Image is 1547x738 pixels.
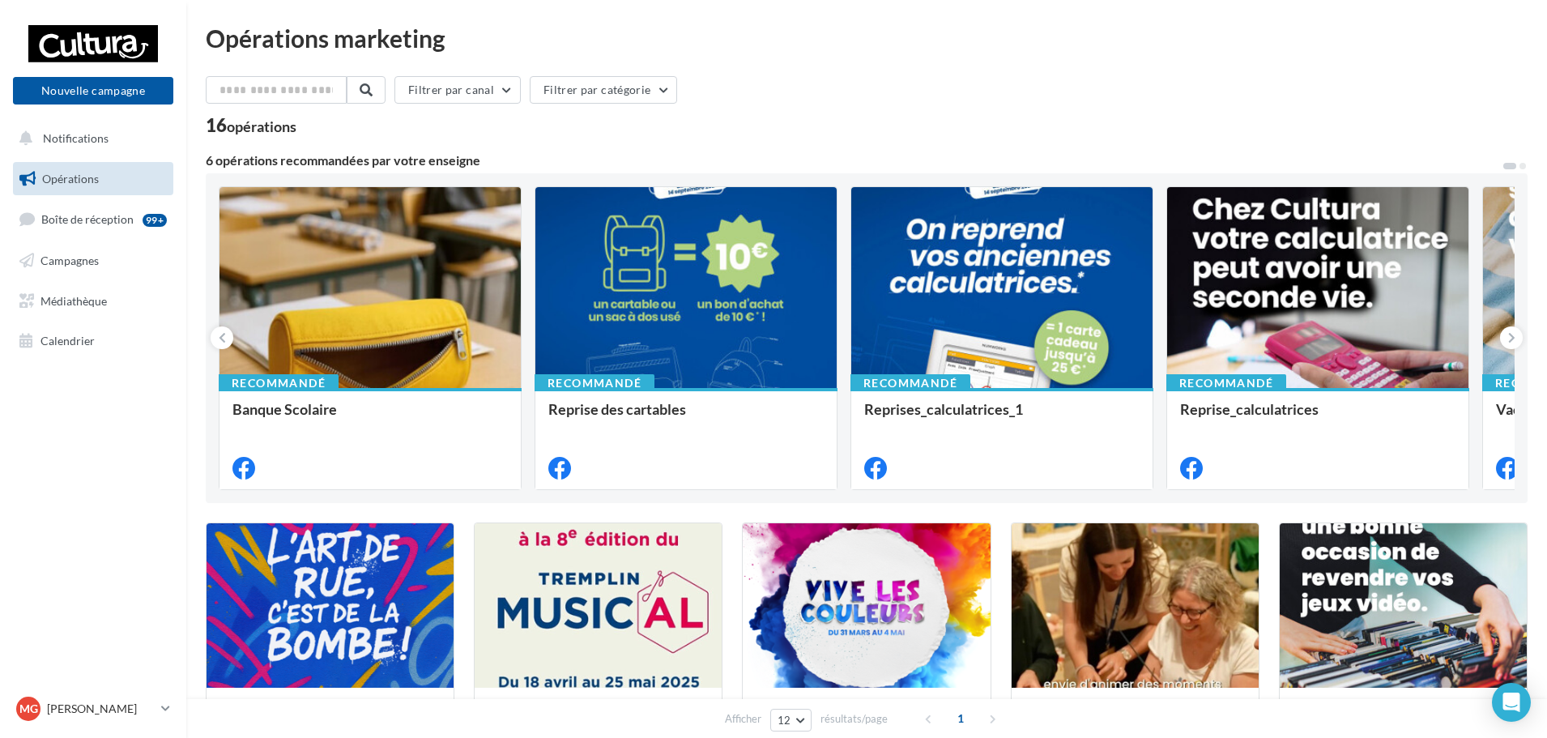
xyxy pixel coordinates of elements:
[227,119,296,134] div: opérations
[47,701,155,717] p: [PERSON_NAME]
[948,706,974,732] span: 1
[10,324,177,358] a: Calendrier
[850,374,970,392] div: Recommandé
[548,401,824,433] div: Reprise des cartables
[864,401,1140,433] div: Reprises_calculatrices_1
[13,693,173,724] a: MG [PERSON_NAME]
[13,77,173,105] button: Nouvelle campagne
[206,26,1528,50] div: Opérations marketing
[232,401,508,433] div: Banque Scolaire
[42,172,99,186] span: Opérations
[530,76,677,104] button: Filtrer par catégorie
[19,701,38,717] span: MG
[143,214,167,227] div: 99+
[10,284,177,318] a: Médiathèque
[10,162,177,196] a: Opérations
[43,131,109,145] span: Notifications
[1180,401,1455,433] div: Reprise_calculatrices
[394,76,521,104] button: Filtrer par canal
[1166,374,1286,392] div: Recommandé
[778,714,791,727] span: 12
[10,122,170,156] button: Notifications
[206,154,1502,167] div: 6 opérations recommandées par votre enseigne
[820,711,888,727] span: résultats/page
[1492,683,1531,722] div: Open Intercom Messenger
[535,374,654,392] div: Recommandé
[725,711,761,727] span: Afficher
[40,254,99,267] span: Campagnes
[10,244,177,278] a: Campagnes
[206,117,296,134] div: 16
[10,202,177,237] a: Boîte de réception99+
[770,709,812,732] button: 12
[40,334,95,348] span: Calendrier
[219,374,339,392] div: Recommandé
[40,293,107,307] span: Médiathèque
[41,212,134,226] span: Boîte de réception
